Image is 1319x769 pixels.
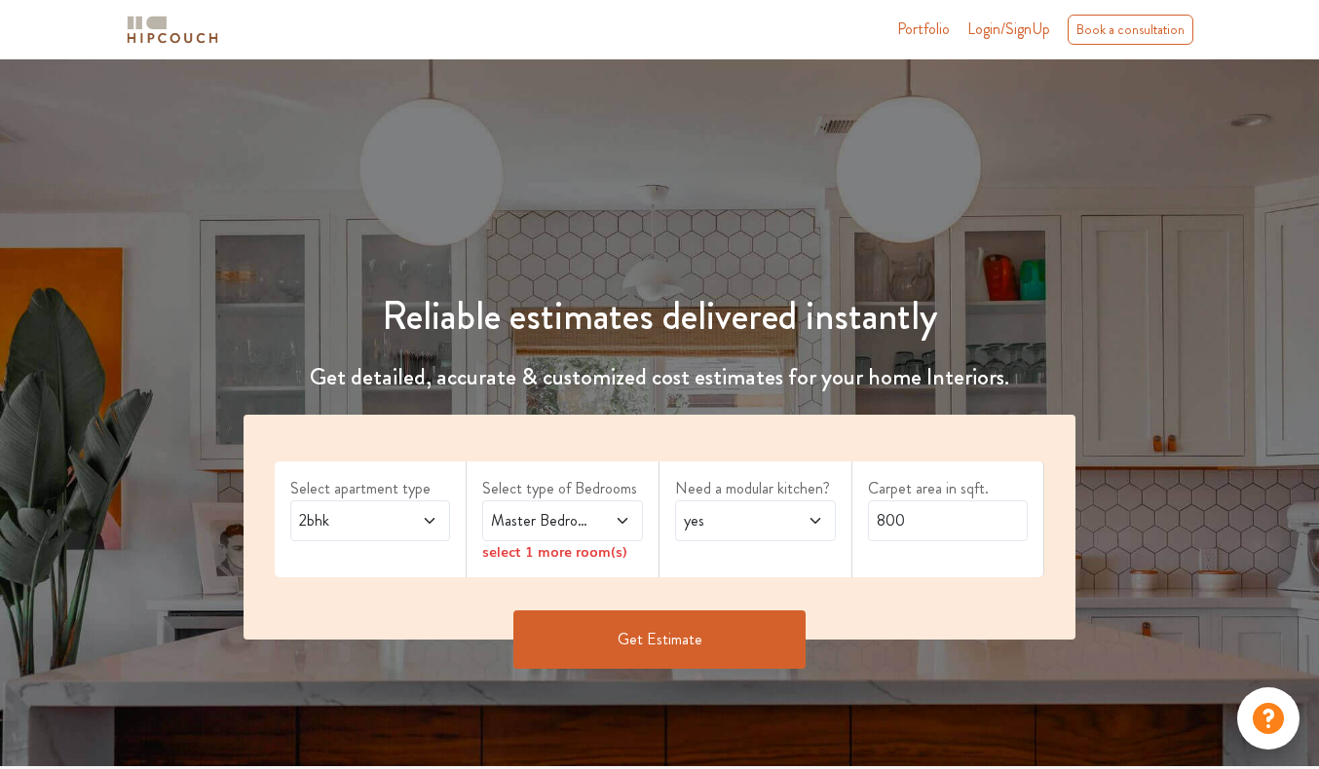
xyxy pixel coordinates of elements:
h4: Get detailed, accurate & customized cost estimates for your home Interiors. [232,363,1088,391]
input: Enter area sqft [868,500,1029,541]
div: select 1 more room(s) [482,541,643,562]
div: Book a consultation [1068,15,1193,45]
label: Select type of Bedrooms [482,477,643,500]
span: yes [680,509,787,532]
h1: Reliable estimates delivered instantly [232,293,1088,340]
span: logo-horizontal.svg [124,8,221,52]
span: Login/SignUp [967,18,1050,40]
span: Master Bedroom [487,509,594,532]
a: Portfolio [897,18,950,41]
label: Need a modular kitchen? [675,477,836,500]
label: Select apartment type [290,477,451,500]
span: 2bhk [295,509,402,532]
button: Get Estimate [513,610,806,669]
label: Carpet area in sqft. [868,477,1029,500]
img: logo-horizontal.svg [124,13,221,47]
